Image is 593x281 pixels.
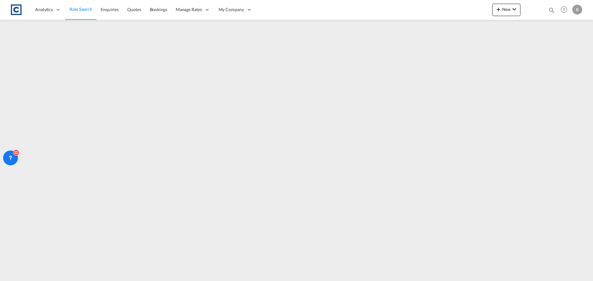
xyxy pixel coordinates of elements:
[127,7,141,12] span: Quotes
[176,6,202,13] span: Manage Rates
[572,5,582,14] div: B
[559,4,569,15] span: Help
[559,4,572,15] div: Help
[150,7,167,12] span: Bookings
[35,6,53,13] span: Analytics
[492,4,520,16] button: icon-plus 400-fgNewicon-chevron-down
[9,3,23,17] img: 1fdb9190129311efbfaf67cbb4249bed.jpeg
[548,7,555,14] md-icon: icon-magnify
[495,6,502,13] md-icon: icon-plus 400-fg
[101,7,119,12] span: Enquiries
[495,7,518,12] span: New
[511,6,518,13] md-icon: icon-chevron-down
[548,7,555,16] div: icon-magnify
[69,6,92,12] span: Rate Search
[219,6,244,13] span: My Company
